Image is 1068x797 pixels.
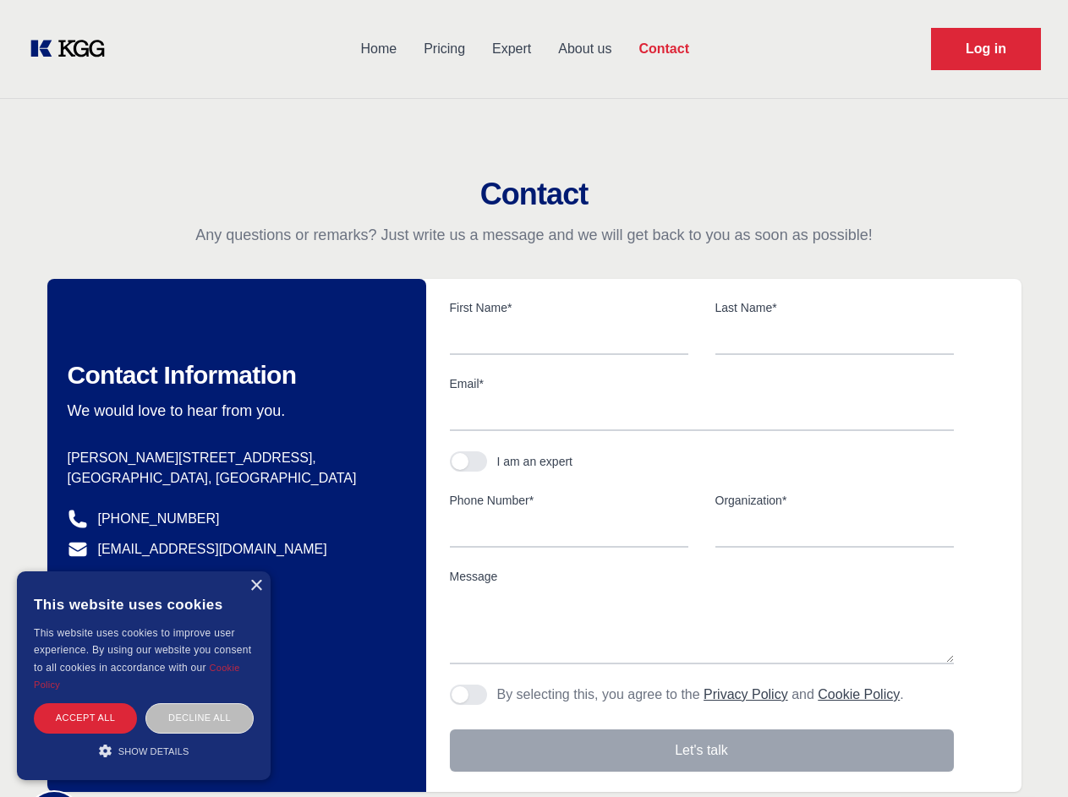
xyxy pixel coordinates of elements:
p: By selecting this, you agree to the and . [497,685,904,705]
p: We would love to hear from you. [68,401,399,421]
div: This website uses cookies [34,584,254,625]
a: [EMAIL_ADDRESS][DOMAIN_NAME] [98,539,327,560]
span: Show details [118,746,189,756]
a: Request Demo [931,28,1041,70]
a: Cookie Policy [818,687,900,701]
h2: Contact [20,177,1048,211]
a: Cookie Policy [34,663,240,690]
a: [PHONE_NUMBER] [98,509,220,529]
p: [GEOGRAPHIC_DATA], [GEOGRAPHIC_DATA] [68,468,399,489]
a: KOL Knowledge Platform: Talk to Key External Experts (KEE) [27,35,118,63]
iframe: Chat Widget [983,716,1068,797]
h2: Contact Information [68,360,399,390]
a: Pricing [410,27,479,71]
button: Let's talk [450,729,954,772]
a: @knowledgegategroup [68,570,236,590]
div: Accept all [34,703,137,733]
span: This website uses cookies to improve user experience. By using our website you consent to all coo... [34,627,251,674]
label: Email* [450,375,954,392]
a: About us [545,27,625,71]
div: Decline all [145,703,254,733]
p: Any questions or remarks? Just write us a message and we will get back to you as soon as possible! [20,225,1048,245]
label: Phone Number* [450,492,688,509]
label: First Name* [450,299,688,316]
a: Home [347,27,410,71]
a: Privacy Policy [704,687,788,701]
div: I am an expert [497,453,573,470]
p: [PERSON_NAME][STREET_ADDRESS], [68,448,399,468]
a: Contact [625,27,703,71]
label: Last Name* [715,299,954,316]
label: Message [450,568,954,585]
div: Show details [34,742,254,759]
label: Organization* [715,492,954,509]
a: Expert [479,27,545,71]
div: Close [249,580,262,592]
